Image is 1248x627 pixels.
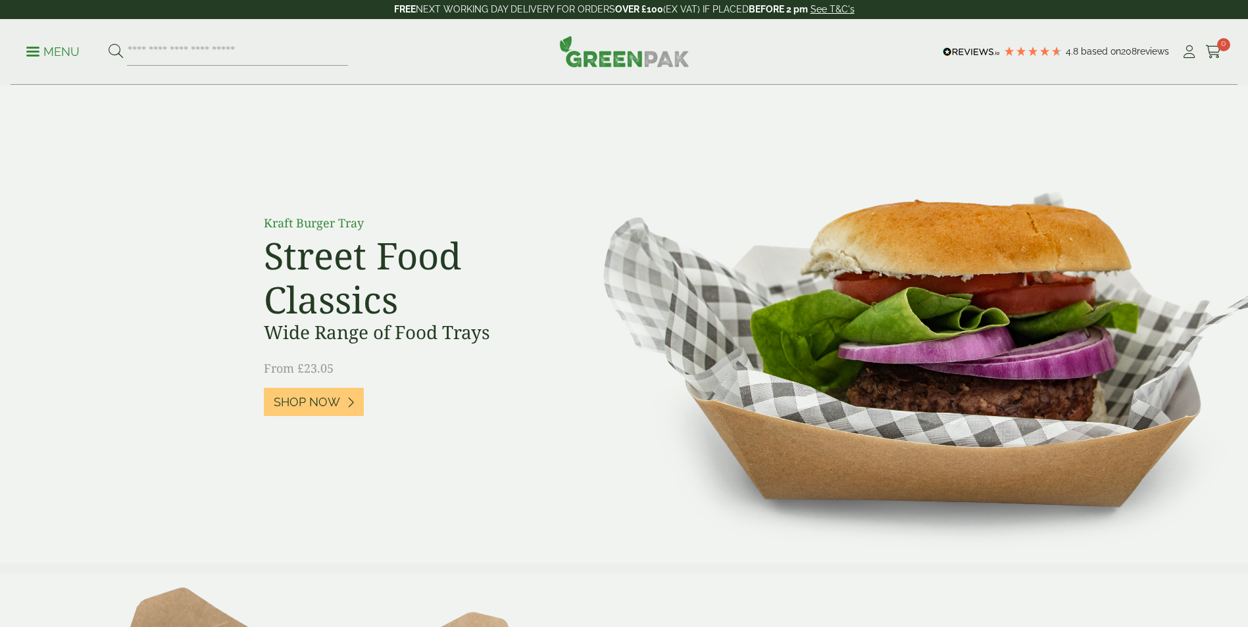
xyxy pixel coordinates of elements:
a: Shop Now [264,388,364,416]
a: 0 [1205,42,1222,62]
i: My Account [1181,45,1197,58]
strong: OVER £100 [615,4,663,14]
a: See T&C's [811,4,855,14]
strong: FREE [394,4,416,14]
span: 0 [1217,38,1230,51]
img: REVIEWS.io [943,47,1000,57]
p: Menu [26,44,80,60]
span: Based on [1081,46,1121,57]
h2: Street Food Classics [264,233,560,321]
i: Cart [1205,45,1222,58]
span: reviews [1137,46,1169,57]
a: Menu [26,44,80,57]
span: From £23.05 [264,360,334,376]
h3: Wide Range of Food Trays [264,321,560,344]
strong: BEFORE 2 pm [749,4,808,14]
img: Street Food Classics [562,85,1248,563]
span: Shop Now [274,395,340,409]
span: 208 [1121,46,1137,57]
div: 4.79 Stars [1003,45,1062,57]
span: 4.8 [1066,46,1081,57]
img: GreenPak Supplies [559,35,689,67]
p: Kraft Burger Tray [264,214,560,232]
